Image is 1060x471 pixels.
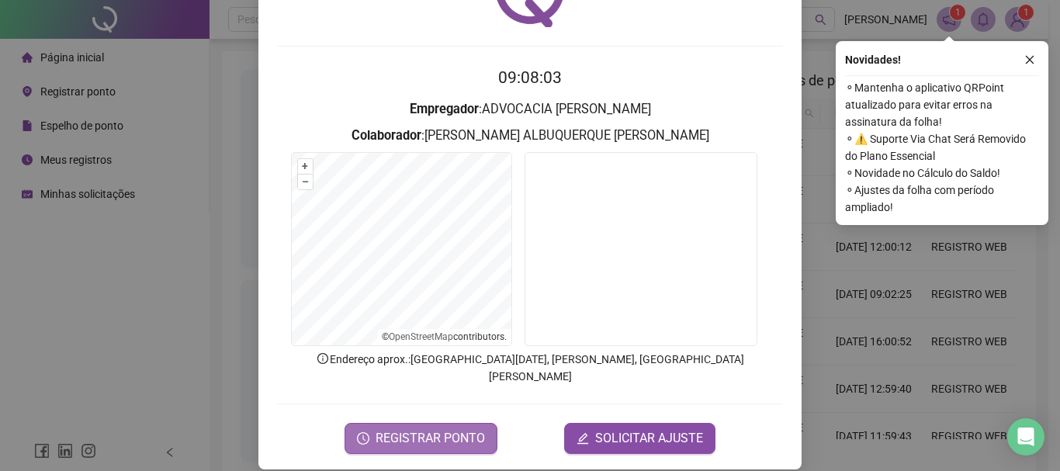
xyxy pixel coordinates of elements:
span: ⚬ ⚠️ Suporte Via Chat Será Removido do Plano Essencial [845,130,1039,165]
span: ⚬ Ajustes da folha com período ampliado! [845,182,1039,216]
span: REGISTRAR PONTO [376,429,485,448]
a: OpenStreetMap [389,331,453,342]
span: ⚬ Mantenha o aplicativo QRPoint atualizado para evitar erros na assinatura da folha! [845,79,1039,130]
strong: Colaborador [352,128,421,143]
strong: Empregador [410,102,479,116]
span: Novidades ! [845,51,901,68]
span: info-circle [316,352,330,365]
span: close [1024,54,1035,65]
h3: : ADVOCACIA [PERSON_NAME] [277,99,783,119]
button: + [298,159,313,174]
span: clock-circle [357,432,369,445]
span: ⚬ Novidade no Cálculo do Saldo! [845,165,1039,182]
span: SOLICITAR AJUSTE [595,429,703,448]
time: 09:08:03 [498,68,562,87]
div: Open Intercom Messenger [1007,418,1044,455]
button: REGISTRAR PONTO [345,423,497,454]
span: edit [577,432,589,445]
button: – [298,175,313,189]
h3: : [PERSON_NAME] ALBUQUERQUE [PERSON_NAME] [277,126,783,146]
button: editSOLICITAR AJUSTE [564,423,715,454]
p: Endereço aprox. : [GEOGRAPHIC_DATA][DATE], [PERSON_NAME], [GEOGRAPHIC_DATA][PERSON_NAME] [277,351,783,385]
li: © contributors. [382,331,507,342]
